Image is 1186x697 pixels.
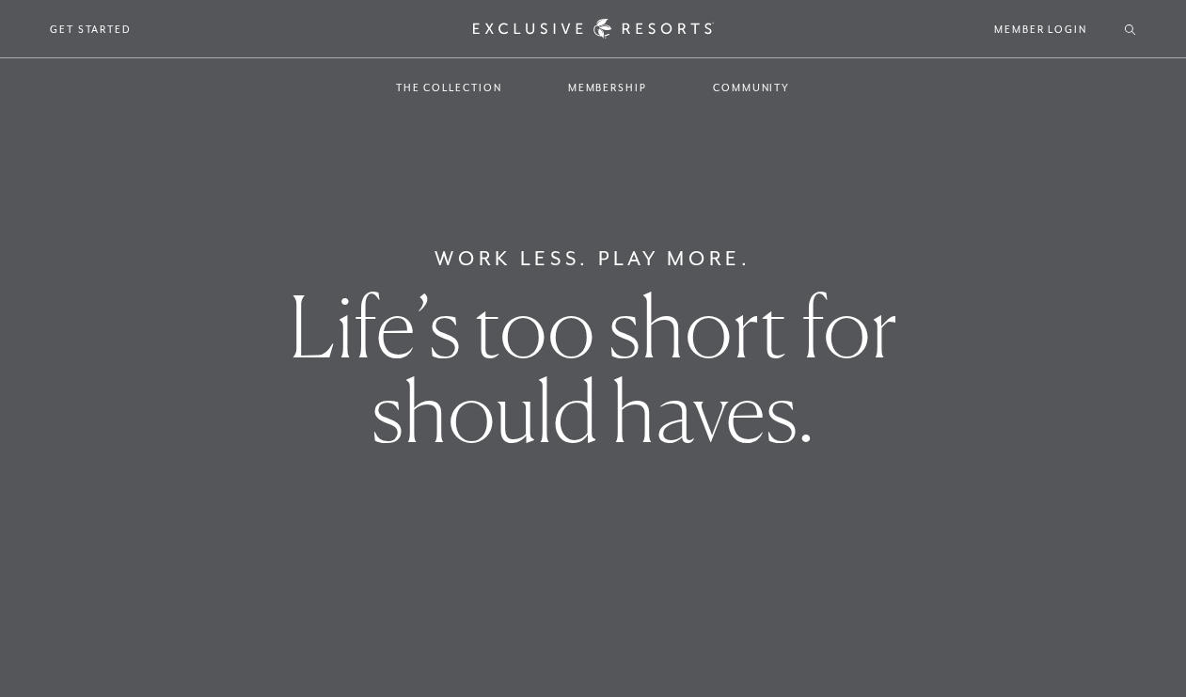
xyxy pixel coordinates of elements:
h6: Work Less. Play More. [435,244,751,274]
a: The Collection [377,60,521,115]
a: Community [694,60,809,115]
a: Get Started [50,21,132,38]
a: Member Login [994,21,1087,38]
a: Membership [549,60,666,115]
h1: Life’s too short for should haves. [207,284,978,453]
